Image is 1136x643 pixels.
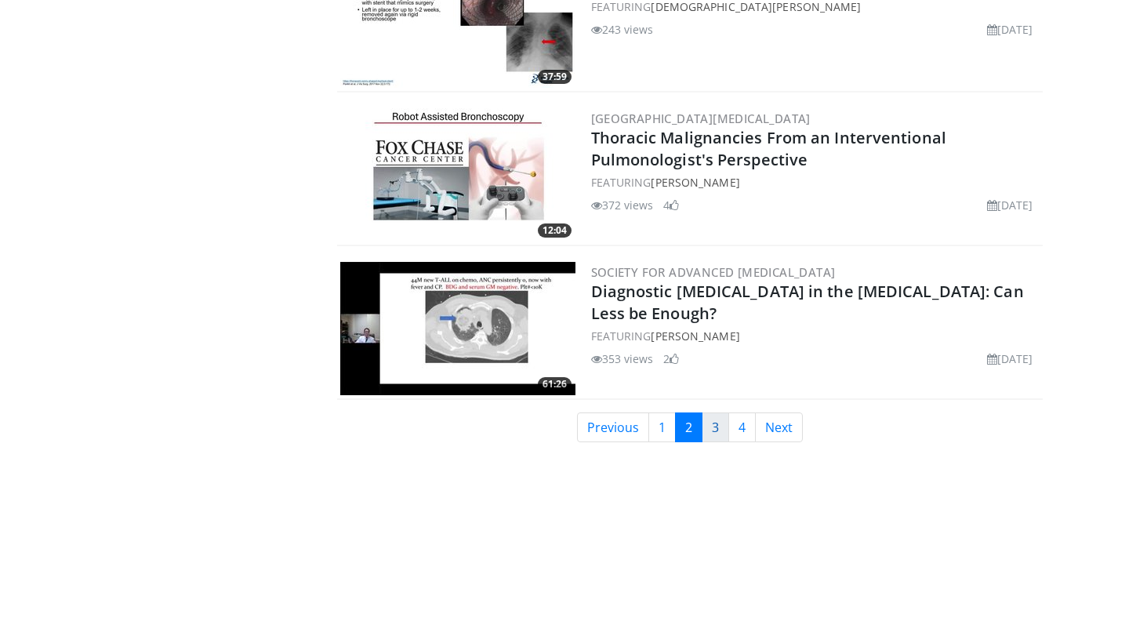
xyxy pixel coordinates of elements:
[340,262,575,395] a: 61:26
[337,412,1043,442] nav: Search results pages
[702,412,729,442] a: 3
[987,21,1033,38] li: [DATE]
[591,197,654,213] li: 372 views
[651,329,739,343] a: [PERSON_NAME]
[728,412,756,442] a: 4
[651,175,739,190] a: [PERSON_NAME]
[591,127,946,170] a: Thoracic Malignancies From an Interventional Pulmonologist's Perspective
[591,281,1024,324] a: Diagnostic [MEDICAL_DATA] in the [MEDICAL_DATA]: Can Less be Enough?
[591,264,836,280] a: Society for Advanced [MEDICAL_DATA]
[538,223,572,238] span: 12:04
[648,412,676,442] a: 1
[591,174,1040,191] div: FEATURING
[538,70,572,84] span: 37:59
[663,351,679,367] li: 2
[340,262,575,395] img: d1873832-0b30-49db-af22-9cf62cd5f53d.300x170_q85_crop-smart_upscale.jpg
[577,412,649,442] a: Previous
[987,351,1033,367] li: [DATE]
[340,108,575,242] img: 18a51862-395e-4455-863d-00c49f6e061a.300x170_q85_crop-smart_upscale.jpg
[591,111,811,126] a: [GEOGRAPHIC_DATA][MEDICAL_DATA]
[591,21,654,38] li: 243 views
[591,328,1040,344] div: FEATURING
[538,377,572,391] span: 61:26
[591,351,654,367] li: 353 views
[987,197,1033,213] li: [DATE]
[663,197,679,213] li: 4
[755,412,803,442] a: Next
[675,412,702,442] a: 2
[340,108,575,242] a: 12:04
